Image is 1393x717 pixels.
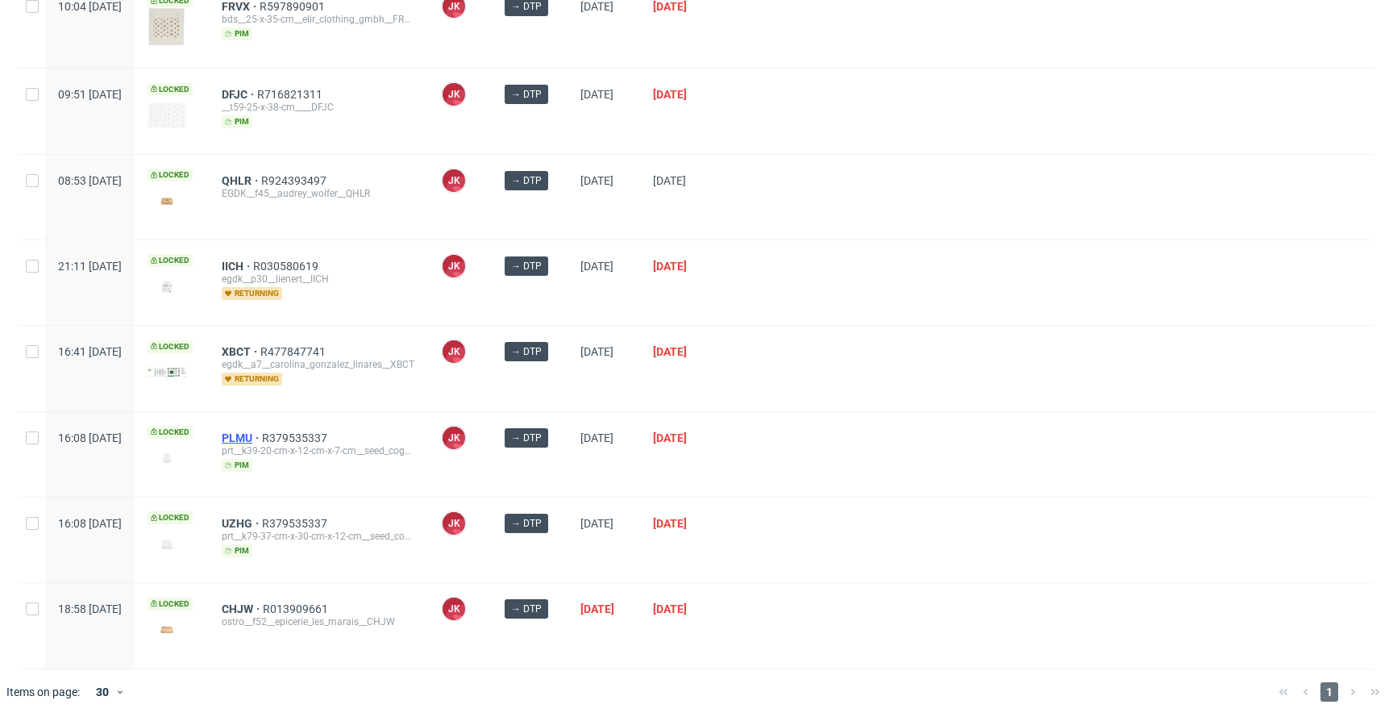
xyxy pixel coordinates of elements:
[580,517,613,530] span: [DATE]
[511,431,542,445] span: → DTP
[253,260,322,273] a: R030580619
[653,345,687,358] span: [DATE]
[222,260,253,273] a: IICH
[443,598,465,620] figcaption: JK
[148,102,186,128] img: version_two_editor_design
[222,373,282,386] span: returning
[222,530,415,543] div: prt__k79-37-cm-x-30-cm-x-12-cm__seed_cognitiva_robotics_innovation_lda__UZHG
[58,431,122,444] span: 16:08 [DATE]
[222,13,415,26] div: bds__25-x-35-cm__elir_clothing_gmbh__FRVX
[443,83,465,106] figcaption: JK
[511,344,542,359] span: → DTP
[580,602,614,615] span: [DATE]
[653,88,687,101] span: [DATE]
[222,345,260,358] a: XBCT
[443,255,465,277] figcaption: JK
[148,598,193,611] span: Locked
[222,115,252,128] span: pim
[148,511,193,524] span: Locked
[148,619,186,640] img: version_two_editor_design
[580,431,613,444] span: [DATE]
[222,187,415,200] div: EGDK__f45__audrey_wolfer__QHLR
[148,447,186,469] img: version_two_editor_design
[222,615,415,628] div: ostro__f52__epicerie_les_marais__CHJW
[148,83,193,96] span: Locked
[148,254,193,267] span: Locked
[58,88,122,101] span: 09:51 [DATE]
[261,174,330,187] a: R924393497
[653,174,686,187] span: [DATE]
[58,517,122,530] span: 16:08 [DATE]
[58,602,122,615] span: 18:58 [DATE]
[511,259,542,273] span: → DTP
[511,173,542,188] span: → DTP
[222,358,415,371] div: egdk__a7__carolina_gonzalez_linares__XBCT
[222,287,282,300] span: returning
[222,517,262,530] a: UZHG
[580,260,613,273] span: [DATE]
[653,602,687,615] span: [DATE]
[580,174,613,187] span: [DATE]
[222,273,415,286] div: egdk__p30__lienert__IICH
[222,431,262,444] a: PLMU
[443,169,465,192] figcaption: JK
[58,260,122,273] span: 21:11 [DATE]
[443,427,465,449] figcaption: JK
[148,7,186,46] img: version_two_editor_design
[511,602,542,616] span: → DTP
[1320,682,1338,702] span: 1
[222,602,263,615] a: CHJW
[257,88,326,101] a: R716821311
[148,276,186,298] img: version_two_editor_design.png
[443,340,465,363] figcaption: JK
[222,444,415,457] div: prt__k39-20-cm-x-12-cm-x-7-cm__seed_cognitiva_robotics_innovation_lda__PLMU
[511,87,542,102] span: → DTP
[222,101,415,114] div: __t59-25-x-38-cm____DFJC
[260,345,329,358] a: R477847741
[443,512,465,535] figcaption: JK
[653,431,687,444] span: [DATE]
[263,602,331,615] a: R013909661
[148,533,186,555] img: version_two_editor_design
[222,27,252,40] span: pim
[222,88,257,101] a: DFJC
[511,516,542,531] span: → DTP
[262,431,331,444] a: R379535337
[222,544,252,557] span: pim
[6,684,80,700] span: Items on page:
[58,174,122,187] span: 08:53 [DATE]
[58,345,122,358] span: 16:41 [DATE]
[148,426,193,439] span: Locked
[653,517,687,530] span: [DATE]
[222,459,252,472] span: pim
[222,174,261,187] a: QHLR
[580,345,613,358] span: [DATE]
[148,169,193,181] span: Locked
[148,340,193,353] span: Locked
[653,260,687,273] span: [DATE]
[148,190,186,212] img: version_two_editor_design
[148,367,186,377] img: version_two_editor_design.png
[580,88,613,101] span: [DATE]
[262,517,331,530] a: R379535337
[86,681,115,703] div: 30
